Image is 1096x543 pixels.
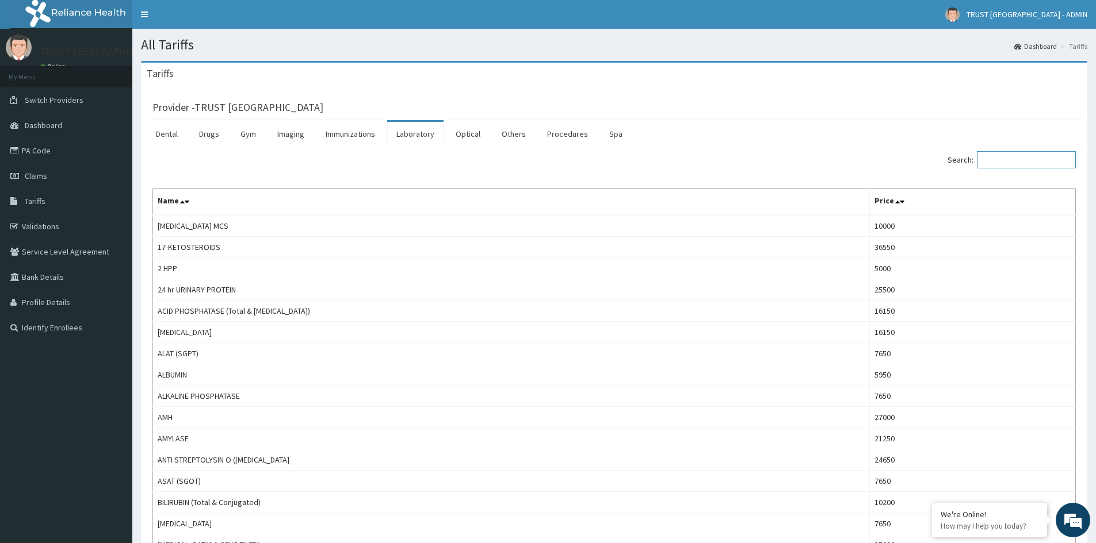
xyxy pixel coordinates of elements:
td: ASAT (SGOT) [153,471,870,492]
td: BILIRUBIN (Total & Conjugated) [153,492,870,513]
td: [MEDICAL_DATA] MCS [153,215,870,237]
td: 16150 [870,322,1076,343]
td: [MEDICAL_DATA] [153,513,870,534]
td: 17-KETOSTEROIDS [153,237,870,258]
a: Imaging [268,122,314,146]
a: Spa [600,122,632,146]
td: 24650 [870,449,1076,471]
th: Price [870,189,1076,215]
a: Optical [446,122,490,146]
div: Minimize live chat window [189,6,216,33]
td: AMH [153,407,870,428]
div: We're Online! [941,509,1038,519]
td: ALKALINE PHOSPHATASE [153,386,870,407]
label: Search: [948,151,1076,168]
textarea: Type your message and hit 'Enter' [6,314,219,354]
h3: Tariffs [147,68,174,79]
a: Online [40,63,68,71]
li: Tariffs [1058,41,1087,51]
td: 7650 [870,386,1076,407]
a: Laboratory [387,122,444,146]
span: TRUST [GEOGRAPHIC_DATA] - ADMIN [967,9,1087,20]
td: [MEDICAL_DATA] [153,322,870,343]
td: 10200 [870,492,1076,513]
td: 25500 [870,279,1076,301]
td: ANTI STREPTOLYSIN O ([MEDICAL_DATA] [153,449,870,471]
p: How may I help you today? [941,521,1038,531]
td: 5950 [870,364,1076,386]
div: Chat with us now [60,64,193,79]
input: Search: [977,151,1076,168]
td: 7650 [870,513,1076,534]
span: Dashboard [25,120,62,130]
a: Drugs [190,122,228,146]
img: User Image [945,7,960,22]
h1: All Tariffs [141,37,1087,52]
a: Dashboard [1014,41,1057,51]
td: 2 HPP [153,258,870,279]
h3: Provider - TRUST [GEOGRAPHIC_DATA] [152,102,323,113]
span: Switch Providers [25,95,83,105]
td: 36550 [870,237,1076,258]
td: 24 hr URINARY PROTEIN [153,279,870,301]
th: Name [153,189,870,215]
a: Procedures [538,122,597,146]
td: 5000 [870,258,1076,279]
td: 21250 [870,428,1076,449]
img: d_794563401_company_1708531726252_794563401 [21,57,47,86]
a: Others [492,122,535,146]
a: Immunizations [316,122,384,146]
a: Dental [147,122,187,146]
td: 7650 [870,343,1076,364]
p: TRUST [GEOGRAPHIC_DATA] - ADMIN [40,47,205,57]
td: ALAT (SGPT) [153,343,870,364]
td: 16150 [870,301,1076,322]
span: Claims [25,171,47,181]
td: 7650 [870,471,1076,492]
td: 27000 [870,407,1076,428]
span: Tariffs [25,196,45,206]
span: We're online! [67,145,159,261]
td: 10000 [870,215,1076,237]
td: AMYLASE [153,428,870,449]
img: User Image [6,34,32,60]
a: Gym [231,122,265,146]
td: ACID PHOSPHATASE (Total & [MEDICAL_DATA]) [153,301,870,322]
td: ALBUMIN [153,364,870,386]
